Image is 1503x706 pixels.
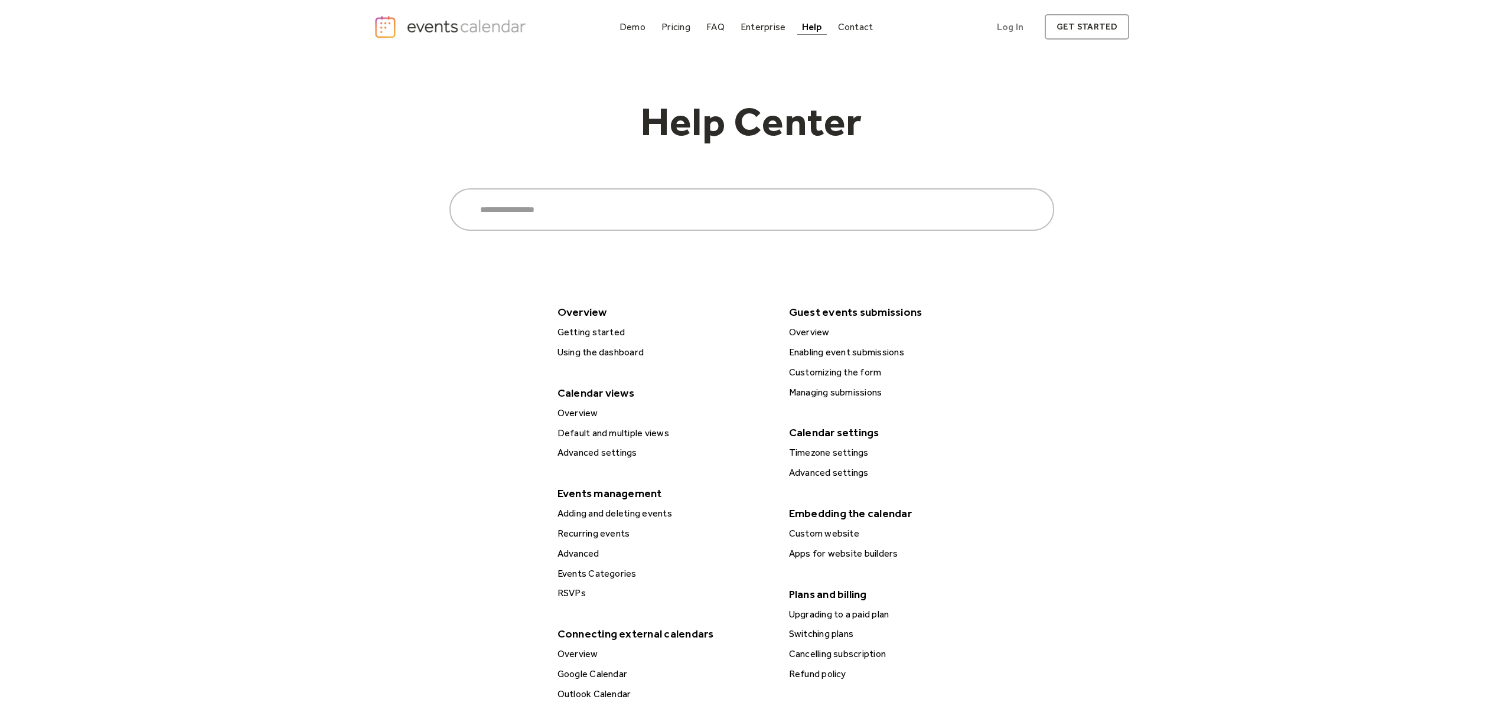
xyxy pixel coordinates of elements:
a: Apps for website builders [784,546,1006,561]
div: Overview [554,406,775,421]
a: Overview [553,406,775,421]
div: Switching plans [785,626,1006,642]
a: Overview [784,325,1006,340]
div: Embedding the calendar [783,503,1005,524]
a: Custom website [784,526,1006,541]
div: Using the dashboard [554,345,775,360]
a: Advanced settings [553,445,775,460]
div: Cancelling subscription [785,646,1006,662]
div: Apps for website builders [785,546,1006,561]
div: Enterprise [741,24,785,30]
a: Contact [833,19,878,35]
a: Switching plans [784,626,1006,642]
div: Help [802,24,822,30]
a: RSVPs [553,586,775,601]
a: FAQ [702,19,729,35]
a: Recurring events [553,526,775,541]
div: Managing submissions [785,385,1006,400]
div: RSVPs [554,586,775,601]
div: Plans and billing [783,584,1005,604]
a: Pricing [657,19,695,35]
a: Cancelling subscription [784,646,1006,662]
div: Getting started [554,325,775,340]
div: Google Calendar [554,666,775,682]
a: Refund policy [784,666,1006,682]
a: Google Calendar [553,666,775,682]
div: Timezone settings [785,445,1006,460]
div: Overview [785,325,1006,340]
div: Demo [620,24,645,30]
div: Events management [552,483,774,504]
a: Advanced settings [784,465,1006,481]
a: Customizing the form [784,365,1006,380]
div: Adding and deleting events [554,506,775,521]
div: Connecting external calendars [552,623,774,644]
a: Enterprise [736,19,790,35]
a: Events Categories [553,566,775,581]
div: Calendar settings [783,422,1005,443]
div: Upgrading to a paid plan [785,607,1006,622]
div: Enabling event submissions [785,345,1006,360]
div: Advanced settings [785,465,1006,481]
a: Default and multiple views [553,426,775,441]
div: Outlook Calendar [554,687,775,702]
div: Calendar views [552,383,774,403]
a: Managing submissions [784,385,1006,400]
a: Adding and deleting events [553,506,775,521]
a: Timezone settings [784,445,1006,460]
h1: Help Center [586,101,917,153]
a: Getting started [553,325,775,340]
div: Customizing the form [785,365,1006,380]
a: Overview [553,646,775,662]
a: Enabling event submissions [784,345,1006,360]
div: Advanced settings [554,445,775,460]
div: FAQ [706,24,725,30]
a: Help [797,19,827,35]
a: Log In [985,14,1035,40]
div: Custom website [785,526,1006,541]
div: Events Categories [554,566,775,581]
a: Advanced [553,546,775,561]
a: home [374,15,530,39]
a: Upgrading to a paid plan [784,607,1006,622]
div: Contact [838,24,873,30]
a: get started [1045,14,1129,40]
a: Demo [615,19,650,35]
div: Refund policy [785,666,1006,682]
a: Outlook Calendar [553,687,775,702]
div: Guest events submissions [783,302,1005,322]
div: Overview [554,646,775,662]
div: Default and multiple views [554,426,775,441]
div: Pricing [661,24,690,30]
a: Using the dashboard [553,345,775,360]
div: Overview [552,302,774,322]
div: Recurring events [554,526,775,541]
div: Advanced [554,546,775,561]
